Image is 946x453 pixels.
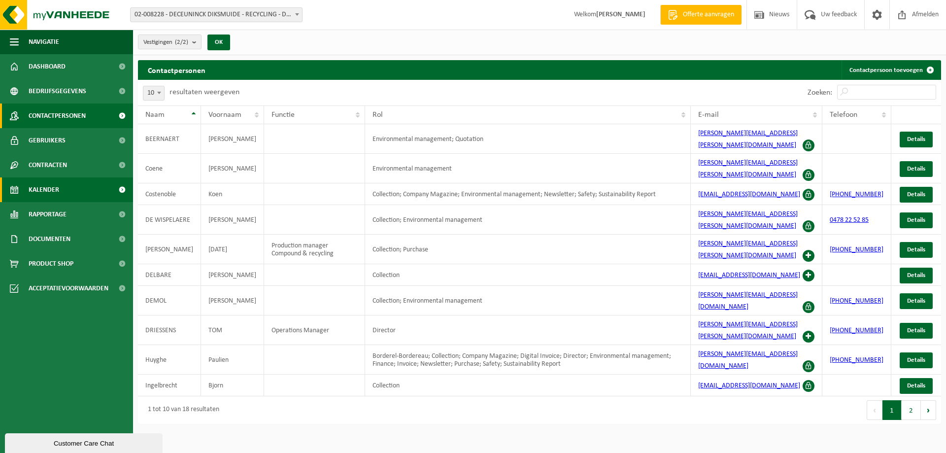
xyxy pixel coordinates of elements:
td: Costenoble [138,183,201,205]
button: Next [921,400,936,420]
a: [PHONE_NUMBER] [830,191,883,198]
td: TOM [201,315,264,345]
a: 0478 22 52 85 [830,216,869,224]
td: DRIESSENS [138,315,201,345]
td: Koen [201,183,264,205]
span: Details [907,136,925,142]
a: Details [900,323,933,339]
button: 2 [902,400,921,420]
a: Details [900,378,933,394]
td: DE WISPELAERE [138,205,201,235]
a: [PERSON_NAME][EMAIL_ADDRESS][PERSON_NAME][DOMAIN_NAME] [698,240,798,259]
a: [PHONE_NUMBER] [830,356,883,364]
a: [PHONE_NUMBER] [830,297,883,305]
a: [PERSON_NAME][EMAIL_ADDRESS][PERSON_NAME][DOMAIN_NAME] [698,159,798,178]
span: Details [907,327,925,334]
td: Collection; Environmental management [365,286,691,315]
span: Rapportage [29,202,67,227]
span: Gebruikers [29,128,66,153]
td: [PERSON_NAME] [201,286,264,315]
td: Environmental management [365,154,691,183]
td: BEERNAERT [138,124,201,154]
iframe: chat widget [5,431,165,453]
span: Details [907,191,925,198]
span: Telefoon [830,111,857,119]
a: Details [900,268,933,283]
button: Vestigingen(2/2) [138,35,202,49]
a: Details [900,132,933,147]
span: Details [907,383,925,389]
a: [PERSON_NAME][EMAIL_ADDRESS][PERSON_NAME][DOMAIN_NAME] [698,210,798,230]
button: 1 [882,400,902,420]
td: Huyghe [138,345,201,375]
count: (2/2) [175,39,188,45]
h2: Contactpersonen [138,60,215,79]
a: [EMAIL_ADDRESS][DOMAIN_NAME] [698,272,800,279]
a: Details [900,293,933,309]
a: [PHONE_NUMBER] [830,246,883,253]
td: Collection; Purchase [365,235,691,264]
div: 1 tot 10 van 18 resultaten [143,401,219,419]
span: Details [907,357,925,363]
span: Details [907,166,925,172]
span: 02-008228 - DECEUNINCK DIKSMUIDE - RECYCLING - DIKSMUIDE [131,8,302,22]
td: Director [365,315,691,345]
a: Details [900,352,933,368]
td: DEMOL [138,286,201,315]
td: Paulien [201,345,264,375]
td: Collection [365,375,691,396]
td: Ingelbrecht [138,375,201,396]
span: Rol [372,111,383,119]
span: Functie [271,111,295,119]
span: Details [907,246,925,253]
span: Kalender [29,177,59,202]
td: [DATE] [201,235,264,264]
a: Details [900,161,933,177]
td: [PERSON_NAME] [201,154,264,183]
a: Details [900,212,933,228]
a: [PERSON_NAME][EMAIL_ADDRESS][PERSON_NAME][DOMAIN_NAME] [698,130,798,149]
label: resultaten weergeven [169,88,239,96]
a: Details [900,242,933,258]
span: Product Shop [29,251,73,276]
td: Borderel-Bordereau; Collection; Company Magazine; Digital Invoice; Director; Environmental manage... [365,345,691,375]
span: Documenten [29,227,70,251]
span: Details [907,298,925,304]
a: [PHONE_NUMBER] [830,327,883,334]
span: Naam [145,111,165,119]
span: Navigatie [29,30,59,54]
span: Offerte aanvragen [680,10,737,20]
td: Collection; Company Magazine; Environmental management; Newsletter; Safety; Sustainability Report [365,183,691,205]
button: OK [207,35,230,50]
a: [EMAIL_ADDRESS][DOMAIN_NAME] [698,382,800,389]
td: Collection [365,264,691,286]
span: Contracten [29,153,67,177]
span: Acceptatievoorwaarden [29,276,108,301]
a: Offerte aanvragen [660,5,742,25]
a: Details [900,187,933,203]
span: Details [907,217,925,223]
a: [EMAIL_ADDRESS][DOMAIN_NAME] [698,191,800,198]
td: [PERSON_NAME] [201,264,264,286]
td: [PERSON_NAME] [201,205,264,235]
td: Bjorn [201,375,264,396]
td: [PERSON_NAME] [201,124,264,154]
td: DELBARE [138,264,201,286]
span: Vestigingen [143,35,188,50]
td: [PERSON_NAME] [138,235,201,264]
span: Contactpersonen [29,104,86,128]
a: [PERSON_NAME][EMAIL_ADDRESS][DOMAIN_NAME] [698,291,798,311]
strong: [PERSON_NAME] [596,11,645,18]
a: Contactpersoon toevoegen [842,60,940,80]
label: Zoeken: [808,89,832,97]
td: Coene [138,154,201,183]
span: Bedrijfsgegevens [29,79,86,104]
span: E-mail [698,111,719,119]
td: Production manager Compound & recycling [264,235,365,264]
td: Environmental management; Quotation [365,124,691,154]
span: 02-008228 - DECEUNINCK DIKSMUIDE - RECYCLING - DIKSMUIDE [130,7,303,22]
td: Collection; Environmental management [365,205,691,235]
span: 10 [143,86,164,100]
